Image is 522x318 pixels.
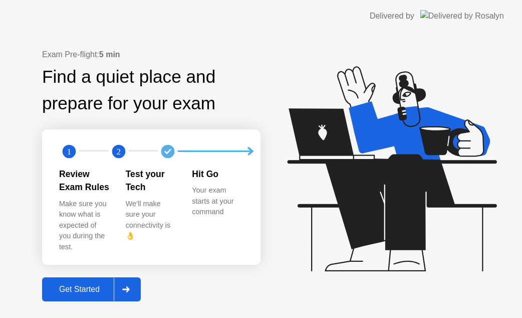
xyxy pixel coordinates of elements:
div: Find a quiet place and prepare for your exam [42,64,260,117]
text: 1 [67,147,71,156]
div: Test your Tech [126,168,176,194]
div: We’ll make sure your connectivity is 👌 [126,199,176,242]
div: Hit Go [192,168,242,181]
div: Get Started [45,285,114,294]
img: Delivered by Rosalyn [420,10,504,22]
div: Your exam starts at your command [192,185,242,218]
div: Exam Pre-flight: [42,49,260,61]
b: 5 min [99,50,120,59]
div: Delivered by [370,10,414,22]
button: Get Started [42,277,141,301]
text: 2 [116,147,120,156]
div: Make sure you know what is expected of you during the test. [59,199,110,253]
div: Review Exam Rules [59,168,110,194]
